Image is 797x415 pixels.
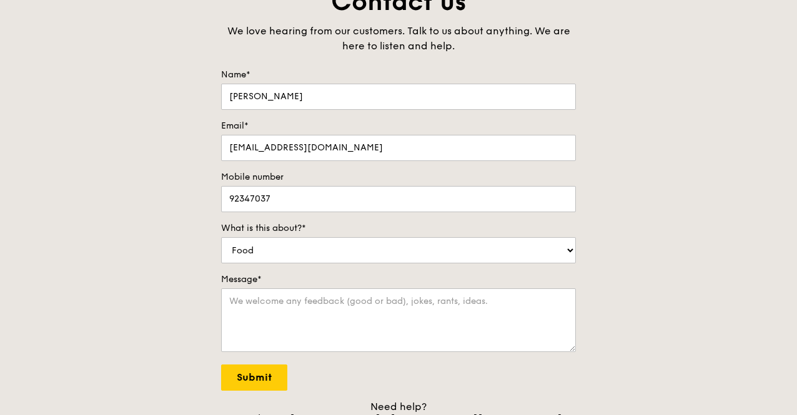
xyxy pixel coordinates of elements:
label: Message* [221,273,576,286]
label: Email* [221,120,576,132]
label: Mobile number [221,171,576,183]
input: Submit [221,364,287,391]
label: What is this about?* [221,222,576,235]
label: Name* [221,69,576,81]
div: We love hearing from our customers. Talk to us about anything. We are here to listen and help. [221,24,576,54]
